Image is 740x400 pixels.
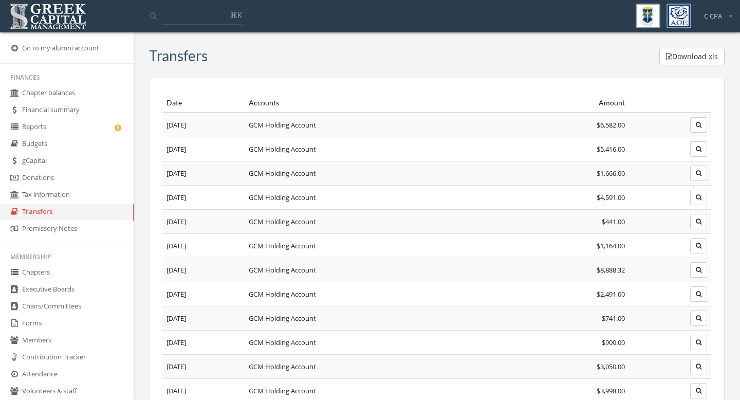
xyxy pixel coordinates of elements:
button: Download xls [659,48,725,65]
span: $900.00 [602,338,625,347]
span: $8,888.32 [597,265,625,275]
div: C CPA [697,4,732,21]
td: GCM Holding Account [245,258,546,282]
span: $1,164.00 [597,241,625,250]
td: GCM Holding Account [245,355,546,379]
span: $6,582.00 [597,120,625,130]
span: ⌘K [230,10,242,20]
span: $5,416.00 [597,144,625,154]
span: $3,998.00 [597,386,625,395]
td: GCM Holding Account [245,331,546,355]
td: [DATE] [162,355,245,379]
td: [DATE] [162,331,245,355]
td: [DATE] [162,137,245,161]
td: [DATE] [162,234,245,258]
td: GCM Holding Account [245,234,546,258]
td: GCM Holding Account [245,306,546,331]
td: [DATE] [162,210,245,234]
td: GCM Holding Account [245,113,546,137]
td: GCM Holding Account [245,161,546,186]
td: [DATE] [162,186,245,210]
td: [DATE] [162,258,245,282]
span: $3,050.00 [597,362,625,371]
span: $441.00 [602,217,625,226]
span: $2,491.00 [597,289,625,299]
td: GCM Holding Account [245,137,546,161]
span: $4,591.00 [597,193,625,202]
td: [DATE] [162,306,245,331]
span: $741.00 [602,314,625,323]
td: [DATE] [162,161,245,186]
td: GCM Holding Account [245,282,546,306]
th: Date [162,94,245,113]
td: GCM Holding Account [245,210,546,234]
span: $1,666.00 [597,169,625,178]
th: Accounts [245,94,546,113]
h3: Transfers [149,48,208,64]
th: Amount [547,94,629,113]
td: [DATE] [162,113,245,137]
td: GCM Holding Account [245,186,546,210]
td: [DATE] [162,282,245,306]
span: C CPA [704,11,722,21]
